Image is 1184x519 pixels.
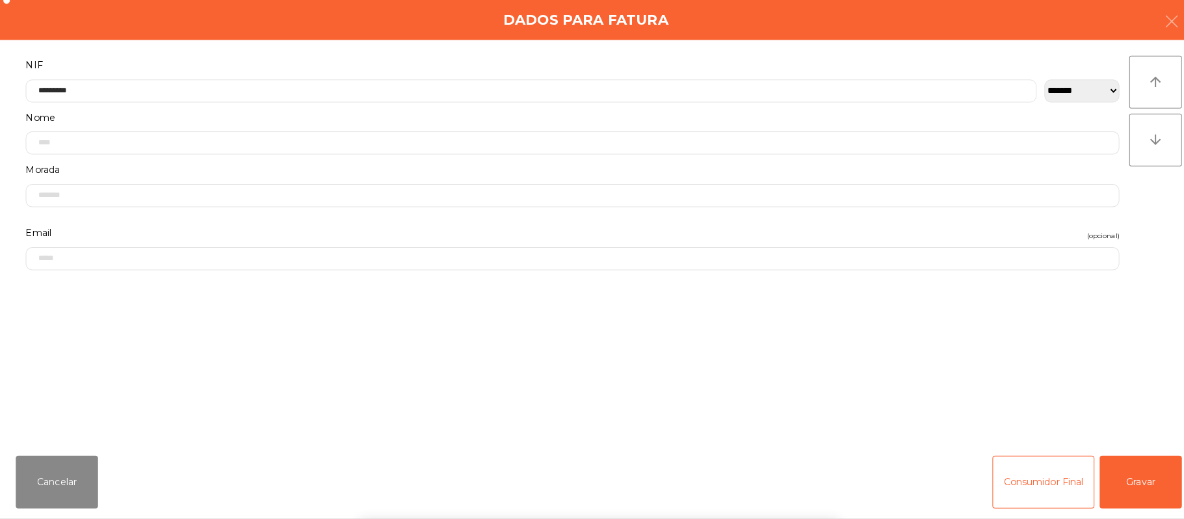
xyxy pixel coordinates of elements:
[1135,137,1150,152] i: arrow_downward
[1075,233,1107,245] span: (opcional)
[1116,118,1168,170] button: arrow_downward
[25,62,42,79] span: NIF
[25,228,51,245] span: Email
[25,114,55,131] span: Nome
[1116,61,1168,113] button: arrow_upward
[1135,79,1150,95] i: arrow_upward
[497,16,661,36] h4: Dados para Fatura
[25,165,59,183] span: Morada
